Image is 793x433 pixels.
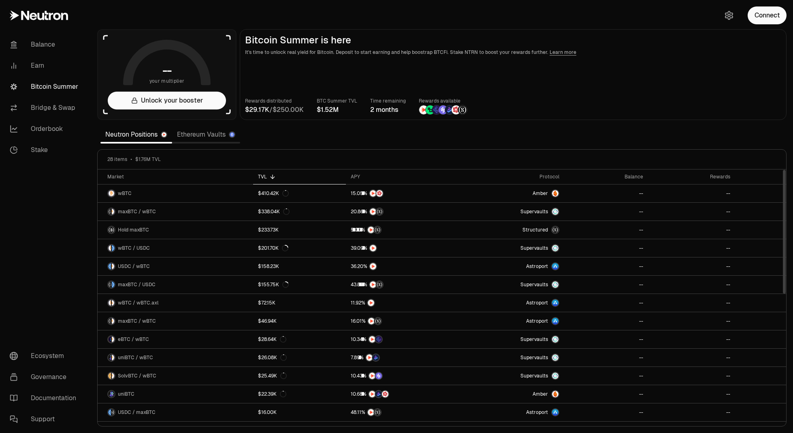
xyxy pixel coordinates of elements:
[98,239,253,257] a: wBTC LogoUSDC LogowBTC / USDC
[3,139,87,161] a: Stake
[3,409,87,430] a: Support
[258,281,289,288] div: $155.75K
[3,345,87,367] a: Ecosystem
[376,190,383,197] img: Mars Fragments
[346,330,455,348] a: NTRNEtherFi Points
[118,409,156,416] span: USDC / maxBTC
[455,349,564,367] a: SupervaultsSupervaults
[375,318,381,324] img: Structured Points
[98,203,253,221] a: maxBTC LogowBTC LogomaxBTC / wBTC
[108,336,111,343] img: eBTC Logo
[351,390,450,398] button: NTRNBedrock DiamondsMars Fragments
[648,403,735,421] a: --
[648,239,735,257] a: --
[118,208,156,215] span: maxBTC / wBTC
[552,190,559,197] img: Amber
[455,312,564,330] a: Astroport
[346,276,455,294] a: NTRNStructured Points
[526,318,548,324] span: Astroport
[118,227,149,233] span: Hold maxBTC
[458,105,467,114] img: Structured Points
[253,184,346,202] a: $410.42K
[100,126,172,143] a: Neutron Positions
[253,221,346,239] a: $233.73K
[648,221,735,239] a: --
[564,294,648,312] a: --
[118,318,156,324] span: maxBTC / wBTC
[552,245,559,251] img: Supervaults
[346,403,455,421] a: NTRNStructured Points
[564,221,648,239] a: --
[564,330,648,348] a: --
[98,385,253,403] a: uniBTC LogouniBTC
[118,354,153,361] span: uniBTC / wBTC
[351,208,450,216] button: NTRNStructured Points
[108,354,111,361] img: uniBTC Logo
[258,409,277,416] div: $16.00K
[455,203,564,221] a: SupervaultsSupervaults
[564,184,648,202] a: --
[107,156,127,163] span: 28 items
[253,239,346,257] a: $201.70K
[370,245,376,251] img: NTRN
[112,354,115,361] img: wBTC Logo
[552,336,559,343] img: Supervaults
[258,391,286,397] div: $22.39K
[564,385,648,403] a: --
[452,105,460,114] img: Mars Fragments
[648,349,735,367] a: --
[533,391,548,397] span: Amber
[108,227,115,233] img: maxBTC Logo
[258,300,275,306] div: $72.15K
[370,263,376,270] img: NTRN
[253,367,346,385] a: $25.49K
[368,300,374,306] img: NTRN
[108,318,111,324] img: maxBTC Logo
[112,300,115,306] img: wBTC.axl Logo
[346,349,455,367] a: NTRNBedrock Diamonds
[375,391,382,397] img: Bedrock Diamonds
[520,281,548,288] span: Supervaults
[118,373,156,379] span: SolvBTC / wBTC
[98,294,253,312] a: wBTC LogowBTC.axl LogowBTC / wBTC.axl
[3,34,87,55] a: Balance
[108,391,115,397] img: uniBTC Logo
[648,294,735,312] a: --
[526,300,548,306] span: Astroport
[253,403,346,421] a: $16.00K
[118,281,156,288] span: maxBTC / USDC
[253,276,346,294] a: $155.75K
[520,208,548,215] span: Supervaults
[368,318,375,324] img: NTRN
[98,403,253,421] a: USDC LogomaxBTC LogoUSDC / maxBTC
[108,281,111,288] img: maxBTC Logo
[552,227,559,233] img: maxBTC
[552,391,559,397] img: Amber
[373,354,379,361] img: Bedrock Diamonds
[162,132,166,137] img: Neutron Logo
[376,281,383,288] img: Structured Points
[374,227,381,233] img: Structured Points
[374,409,381,416] img: Structured Points
[245,48,781,56] p: It's time to unlock real yield for Bitcoin. Deposit to start earning and help boostrap BTCFi. Sta...
[112,263,115,270] img: wBTC Logo
[368,409,374,416] img: NTRN
[455,239,564,257] a: SupervaultsSupervaults
[3,367,87,388] a: Governance
[552,281,559,288] img: Supervaults
[351,372,450,380] button: NTRNSolv Points
[648,257,735,275] a: --
[258,354,287,361] div: $26.08K
[376,208,383,215] img: Structured Points
[445,105,454,114] img: Bedrock Diamonds
[245,105,304,115] div: /
[3,97,87,118] a: Bridge & Swap
[369,391,375,397] img: NTRN
[346,239,455,257] a: NTRN
[455,257,564,275] a: Astroport
[98,349,253,367] a: uniBTC LogowBTC LogouniBTC / wBTC
[351,262,450,270] button: NTRN
[455,294,564,312] a: Astroport
[258,373,287,379] div: $25.49K
[351,226,450,234] button: NTRNStructured Points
